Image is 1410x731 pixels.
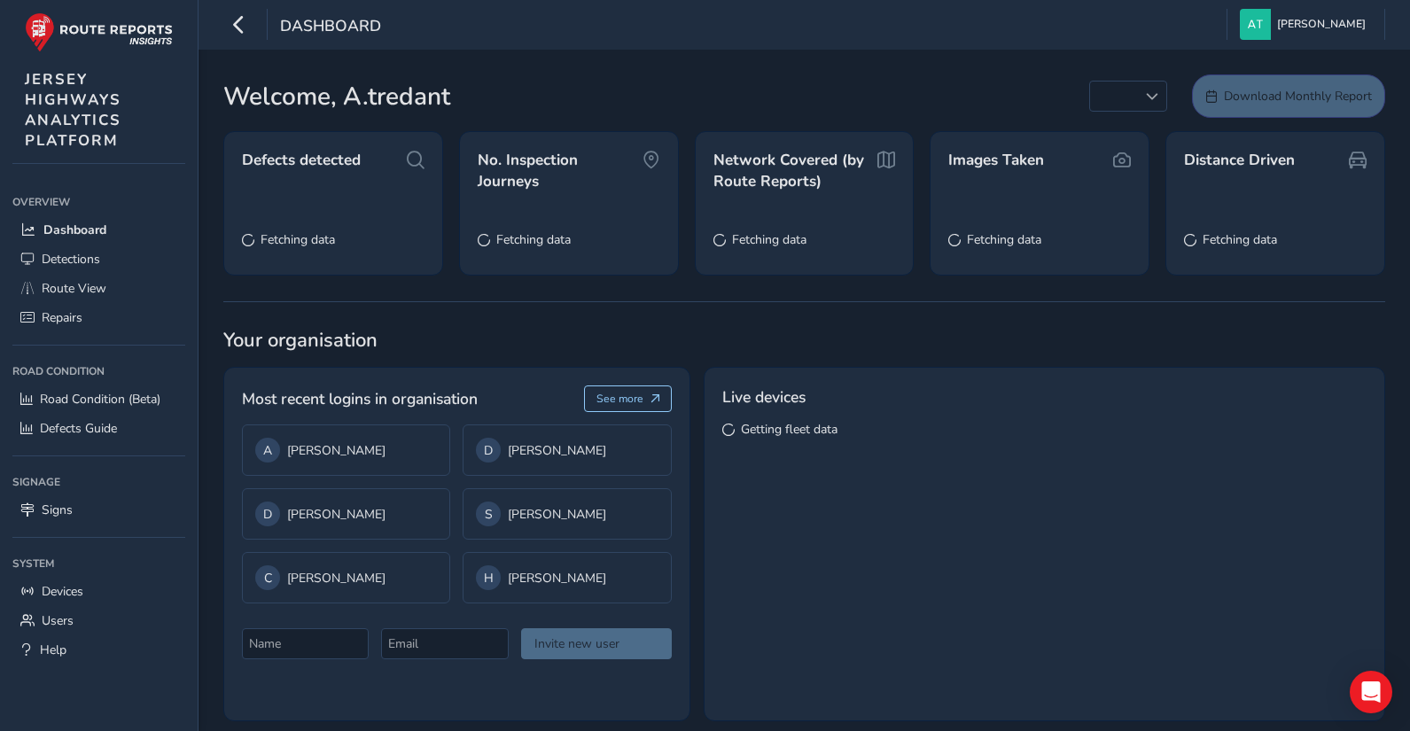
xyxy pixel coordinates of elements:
[255,565,437,590] div: [PERSON_NAME]
[1184,150,1295,171] span: Distance Driven
[263,506,272,523] span: D
[596,392,643,406] span: See more
[1203,231,1277,248] span: Fetching data
[42,309,82,326] span: Repairs
[967,231,1041,248] span: Fetching data
[484,570,494,587] span: H
[12,495,185,525] a: Signs
[476,565,658,590] div: [PERSON_NAME]
[12,635,185,665] a: Help
[12,274,185,303] a: Route View
[280,15,381,40] span: Dashboard
[496,231,571,248] span: Fetching data
[12,606,185,635] a: Users
[255,438,437,463] div: [PERSON_NAME]
[478,150,642,191] span: No. Inspection Journeys
[12,215,185,245] a: Dashboard
[484,442,493,459] span: D
[263,442,272,459] span: A
[12,245,185,274] a: Detections
[255,502,437,526] div: [PERSON_NAME]
[1240,9,1372,40] button: [PERSON_NAME]
[732,231,806,248] span: Fetching data
[261,231,335,248] span: Fetching data
[43,222,106,238] span: Dashboard
[485,506,493,523] span: S
[42,251,100,268] span: Detections
[12,550,185,577] div: System
[264,570,272,587] span: C
[223,327,1385,354] span: Your organisation
[40,642,66,658] span: Help
[948,150,1044,171] span: Images Taken
[476,438,658,463] div: [PERSON_NAME]
[741,421,837,438] span: Getting fleet data
[25,12,173,52] img: rr logo
[476,502,658,526] div: [PERSON_NAME]
[42,280,106,297] span: Route View
[40,391,160,408] span: Road Condition (Beta)
[12,189,185,215] div: Overview
[42,612,74,629] span: Users
[242,628,369,659] input: Name
[242,387,478,410] span: Most recent logins in organisation
[722,385,806,408] span: Live devices
[381,628,508,659] input: Email
[12,414,185,443] a: Defects Guide
[584,385,672,412] button: See more
[12,385,185,414] a: Road Condition (Beta)
[242,150,361,171] span: Defects detected
[1240,9,1271,40] img: diamond-layout
[42,583,83,600] span: Devices
[223,78,450,115] span: Welcome, A.tredant
[12,358,185,385] div: Road Condition
[1350,671,1392,713] div: Open Intercom Messenger
[12,577,185,606] a: Devices
[12,469,185,495] div: Signage
[40,420,117,437] span: Defects Guide
[713,150,877,191] span: Network Covered (by Route Reports)
[12,303,185,332] a: Repairs
[42,502,73,518] span: Signs
[25,69,121,151] span: JERSEY HIGHWAYS ANALYTICS PLATFORM
[1277,9,1366,40] span: [PERSON_NAME]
